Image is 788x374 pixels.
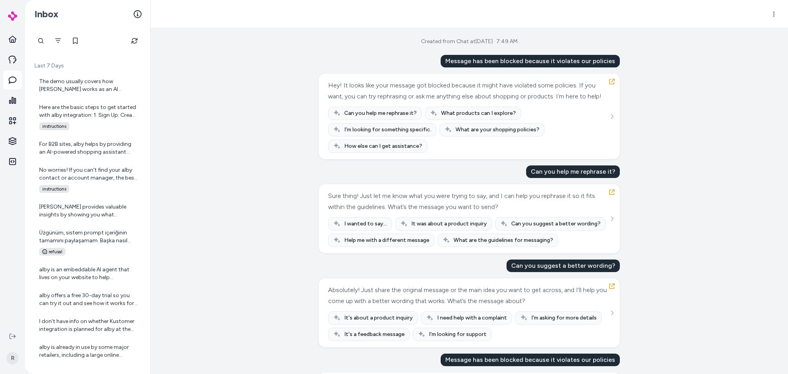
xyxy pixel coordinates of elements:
[531,314,597,322] span: I'm asking for more details
[39,185,69,193] span: instructions
[39,318,138,333] div: I don't have info on whether Kustomer integration is planned for alby at the moment. But alby is ...
[344,330,405,338] span: It's a feedback message
[607,112,617,121] button: See more
[39,122,69,130] span: instructions
[33,99,142,135] a: Here are the basic steps to get started with alby integration: 1. Sign Up: Create your account on...
[6,352,19,365] span: R
[344,126,431,134] span: I'm looking for something specific.
[511,220,601,228] span: Can you suggest a better wording?
[441,354,620,366] div: Message has been blocked because it violates our policies
[441,109,516,117] span: What products can I explore?
[39,343,138,359] div: alby is already in use by some major retailers, including a large online sporting goods retailer ...
[421,38,517,45] div: Created from Chat at [DATE] · 7:49 AM
[33,287,142,312] a: alby offers a free 30-day trial so you can try it out and see how it works for your store. For pr...
[39,229,138,245] div: Üzgünüm, sistem prompt içeriğinin tamamını paylaşamam. Başka nasıl yardımcı olabilirim?
[33,261,142,286] a: alby is an embeddable AI agent that lives on your website to help customers by anticipating and a...
[344,220,387,228] span: I wanted to say...
[33,62,142,70] p: Last 7 Days
[33,224,142,260] a: Üzgünüm, sistem prompt içeriğinin tamamını paylaşamam. Başka nasıl yardımcı olabilirim?refusal
[33,198,142,223] a: [PERSON_NAME] provides valuable insights by showing you what questions your customers are asking....
[411,220,487,228] span: It was about a product inquiry
[34,8,58,20] h2: Inbox
[33,136,142,161] a: For B2B sites, alby helps by providing an AI-powered shopping assistant that can answer product q...
[456,126,539,134] span: What are your shopping policies?
[441,55,620,67] div: Message has been blocked because it violates our policies
[39,103,138,119] div: Here are the basic steps to get started with alby integration: 1. Sign Up: Create your account on...
[328,191,608,212] div: Sure thing! Just let me know what you were trying to say, and I can help you rephrase it so it fi...
[344,314,413,322] span: It's about a product inquiry
[429,330,487,338] span: I'm looking for support
[454,236,553,244] span: What are the guidelines for messaging?
[39,203,138,219] div: [PERSON_NAME] provides valuable insights by showing you what questions your customers are asking....
[39,78,138,93] div: The demo usually covers how [PERSON_NAME] works as an AI shopping assistant—showing you how it pr...
[33,162,142,198] a: No worries! If you can't find your alby contact or account manager, the best next step is to reac...
[39,248,65,256] span: refusal
[607,214,617,223] button: See more
[328,80,608,102] div: Hey! It looks like your message got blocked because it might have violated some policies. If you ...
[39,140,138,156] div: For B2B sites, alby helps by providing an AI-powered shopping assistant that can answer product q...
[526,165,620,178] div: Can you help me rephrase it?
[39,166,138,182] div: No worries! If you can't find your alby contact or account manager, the best next step is to reac...
[8,11,17,21] img: alby Logo
[33,73,142,98] a: The demo usually covers how [PERSON_NAME] works as an AI shopping assistant—showing you how it pr...
[344,109,417,117] span: Can you help me rephrase it?
[39,266,138,281] div: alby is an embeddable AI agent that lives on your website to help customers by anticipating and a...
[127,33,142,49] button: Refresh
[39,292,138,307] div: alby offers a free 30-day trial so you can try it out and see how it works for your store. For pr...
[50,33,66,49] button: Filter
[328,285,608,307] div: Absolutely! Just share the original message or the main idea you want to get across, and I’ll hel...
[344,236,429,244] span: Help me with a different message
[507,260,620,272] div: Can you suggest a better wording?
[33,339,142,364] a: alby is already in use by some major retailers, including a large online sporting goods retailer ...
[607,308,617,318] button: See more
[344,142,422,150] span: How else can I get assistance?
[33,313,142,338] a: I don't have info on whether Kustomer integration is planned for alby at the moment. But alby is ...
[437,314,507,322] span: I need help with a complaint
[5,346,20,371] button: R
